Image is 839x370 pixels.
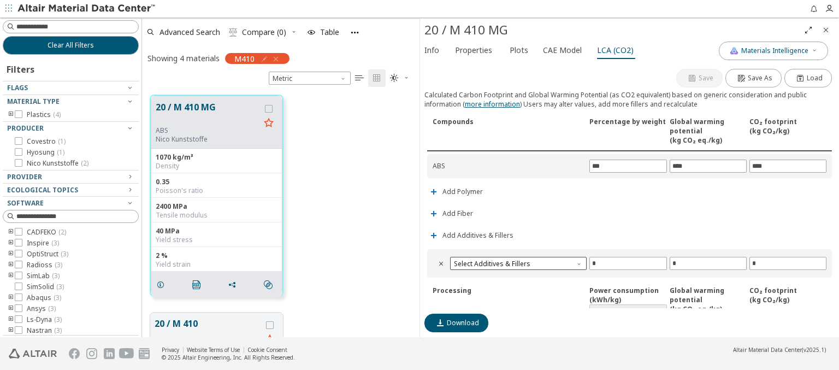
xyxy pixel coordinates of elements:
div: grid [142,87,419,338]
div: ABS [156,126,260,135]
span: Compare (0) [242,28,286,36]
span: ( 2 ) [81,158,88,168]
i: toogle group [7,239,15,248]
div: 0.35 [156,178,277,186]
button: Producer [3,122,139,135]
button: 20 / M 410 MG [156,101,260,126]
i: toogle group [7,304,15,313]
span: ( 1 ) [58,137,66,146]
span: Abaqus [27,293,61,302]
span: Flags [7,83,28,92]
button: Add Polymer [424,181,488,203]
img: AI Copilot [730,46,738,55]
span: M410 [234,54,255,63]
span: Add Polymer [442,189,483,195]
span: Table [320,28,339,36]
span: Ecological Topics [7,185,78,195]
span: Save [699,74,713,83]
span: Country [589,304,666,318]
span: Select Additives & Fillers [450,257,587,270]
a: Cookie Consent [247,346,287,354]
button: Favorite [260,115,277,132]
button: Material Type [3,95,139,108]
button: Load [784,69,832,87]
span: Advanced Search [159,28,220,36]
i: toogle group [7,228,15,237]
span: ( 3 ) [56,282,64,291]
span: ( 3 ) [54,315,62,324]
div: Unit System [269,72,351,85]
i:  [264,280,273,289]
button: Tile View [368,69,386,87]
span: Save As [748,74,772,83]
span: ( 4 ) [53,110,61,119]
span: Plots [510,42,528,59]
span: CAE Model [543,42,582,59]
span: SimLab [27,272,60,280]
div: Poisson's ratio [156,186,277,195]
button: 20 / M 410 [155,317,261,343]
i: toogle group [7,315,15,324]
i:  [355,74,364,83]
span: ( 3 ) [61,249,68,259]
button: Theme [386,69,414,87]
a: Website Terms of Use [187,346,240,354]
button: Provider [3,171,139,184]
div: CO₂ footprint ( kg CO₂/kg ) [749,117,826,145]
span: Add Fiber [442,210,473,217]
div: Global warming potential ( kg CO₂ eq./kg ) [670,286,747,318]
div: CO₂ footprint ( kg CO₂/kg ) [749,286,826,318]
span: Ls-Dyna [27,315,62,324]
button: Add Additives & Fillers [424,225,518,246]
span: Hyosung [27,148,64,157]
button: Share [223,274,246,296]
span: ( 3 ) [52,271,60,280]
i:  [373,74,381,83]
div: 1070 kg/m³ [156,153,277,162]
span: Info [424,42,439,59]
button: Ecological Topics [3,184,139,197]
i: toogle group [7,326,15,335]
span: Download [447,319,479,327]
button: Full Screen [800,21,817,39]
span: CADFEKO [27,228,66,237]
div: (v2025.1) [733,346,826,354]
div: Yield stress [156,236,277,244]
i:  [229,28,238,37]
div: Power consumption ( kWh/kg ) [589,286,666,318]
div: © 2025 Altair Engineering, Inc. All Rights Reserved. [162,354,295,361]
span: Nastran [27,326,62,335]
span: LCA (CO2) [597,42,634,59]
button: Save [676,69,723,87]
span: Ansys [27,304,56,313]
div: Yield strain [156,260,277,269]
button: Details [151,274,174,296]
button: AI CopilotMaterials Intelligence [719,42,828,60]
span: ( 3 ) [54,326,62,335]
button: Close [817,21,835,39]
i:  [437,259,446,268]
button: Download [424,314,488,332]
div: Calculated Carbon Footprint and Global Warming Potential (as CO2 equivalent) based on generic con... [424,90,835,109]
span: Nico Kunststoffe [27,159,88,168]
div: Percentage by weight [589,117,666,145]
div: Showing 4 materials [147,53,220,63]
a: Privacy [162,346,179,354]
span: Inspire [27,239,59,248]
span: Altair Material Data Center [733,346,802,354]
button: Add Fiber [424,203,478,225]
div: 2 % [156,251,277,260]
i:  [192,280,201,289]
button: Save As [725,69,782,87]
span: ( 3 ) [54,293,61,302]
span: Material Type [7,97,60,106]
i: toogle group [7,110,15,119]
i:  [390,74,399,83]
img: Altair Engineering [9,349,57,359]
button: Favorite [261,331,279,349]
span: Metric [269,72,351,85]
button: Software [3,197,139,210]
span: Add Additives & Fillers [442,232,513,239]
button: PDF Download [187,274,210,296]
span: ( 1 ) [57,148,64,157]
